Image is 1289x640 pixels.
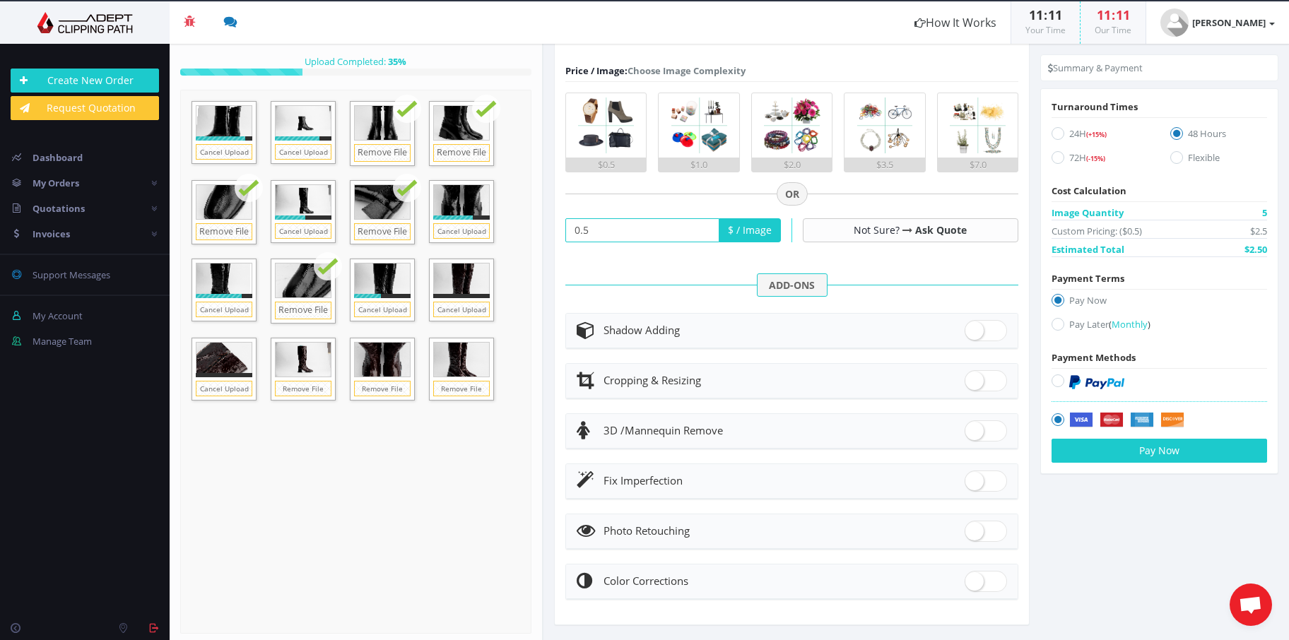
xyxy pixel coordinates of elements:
[388,55,398,68] span: 35
[1025,24,1066,36] small: Your Time
[196,302,252,317] a: Cancel Upload
[11,12,159,33] img: Adept Graphics
[1069,375,1124,389] img: PayPal
[11,69,159,93] a: Create New Order
[433,381,490,396] a: Remove File
[1029,6,1043,23] span: 11
[604,373,701,387] span: Cropping & Resizing
[566,158,646,172] div: $0.5
[1052,439,1267,463] button: Pay Now
[196,144,252,160] a: Cancel Upload
[1244,242,1267,256] span: $2.50
[752,158,832,172] div: $2.0
[33,309,83,322] span: My Account
[275,302,331,319] a: Remove File
[1052,206,1124,220] span: Image Quantity
[574,93,638,158] img: 1.png
[1086,127,1107,140] a: (+15%)
[915,223,967,237] a: Ask Quote
[1095,24,1131,36] small: Our Time
[1052,351,1136,364] span: Payment Methods
[433,223,490,239] a: Cancel Upload
[1097,6,1111,23] span: 11
[1052,224,1142,238] span: Custom Pricing: ($0.5)
[604,323,680,337] span: Shadow Adding
[1086,154,1105,163] span: (-15%)
[275,223,331,239] a: Cancel Upload
[1109,318,1150,331] a: (Monthly)
[604,574,688,588] span: Color Corrections
[1052,100,1138,113] span: Turnaround Times
[565,64,746,78] div: Choose Image Complexity
[659,158,738,172] div: $1.0
[1086,130,1107,139] span: (+15%)
[1052,272,1124,285] span: Payment Terms
[757,273,828,297] span: ADD-ONS
[1048,6,1062,23] span: 11
[196,381,252,396] a: Cancel Upload
[1052,293,1267,312] label: Pay Now
[33,335,92,348] span: Manage Team
[1086,151,1105,164] a: (-15%)
[33,151,83,164] span: Dashboard
[667,93,731,158] img: 2.png
[1116,6,1130,23] span: 11
[777,182,808,206] span: OR
[604,473,683,487] span: Fix Imperfection
[760,93,824,158] img: 3.png
[946,93,1010,158] img: 5.png
[1170,126,1267,146] label: 48 Hours
[275,144,331,160] a: Cancel Upload
[604,423,723,437] span: Mannequin Remove
[1052,150,1148,170] label: 72H
[853,93,917,158] img: 4.png
[33,268,110,281] span: Support Messages
[1146,1,1289,44] a: [PERSON_NAME]
[1250,224,1267,238] span: $2.5
[433,144,490,162] a: Remove File
[33,202,85,215] span: Quotations
[433,302,490,317] a: Cancel Upload
[565,64,628,77] span: Price / Image:
[180,54,531,69] div: Upload Completed:
[354,302,411,317] a: Cancel Upload
[1160,8,1189,37] img: user_default.jpg
[275,381,331,396] a: Remove File
[354,381,411,396] a: Remove File
[386,55,406,68] strong: %
[854,223,900,237] span: Not Sure?
[354,144,411,162] a: Remove File
[565,218,719,242] input: Your Price
[900,1,1011,44] a: How It Works
[1111,6,1116,23] span: :
[33,177,79,189] span: My Orders
[1048,61,1143,75] li: Summary & Payment
[1170,150,1267,170] label: Flexible
[719,218,781,242] span: $ / Image
[1262,206,1267,220] span: 5
[1043,6,1048,23] span: :
[604,523,690,538] span: Photo Retouching
[1052,317,1267,336] label: Pay Later
[1112,318,1148,331] span: Monthly
[354,223,411,241] a: Remove File
[1192,16,1266,29] strong: [PERSON_NAME]
[1052,126,1148,146] label: 24H
[604,423,625,437] span: 3D /
[1052,242,1124,256] span: Estimated Total
[1230,583,1272,626] a: Open chat
[1069,413,1184,428] img: Securely by Stripe
[844,158,924,172] div: $3.5
[33,227,70,240] span: Invoices
[938,158,1018,172] div: $7.0
[1052,184,1126,197] span: Cost Calculation
[196,223,252,241] a: Remove File
[11,96,159,120] a: Request Quotation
